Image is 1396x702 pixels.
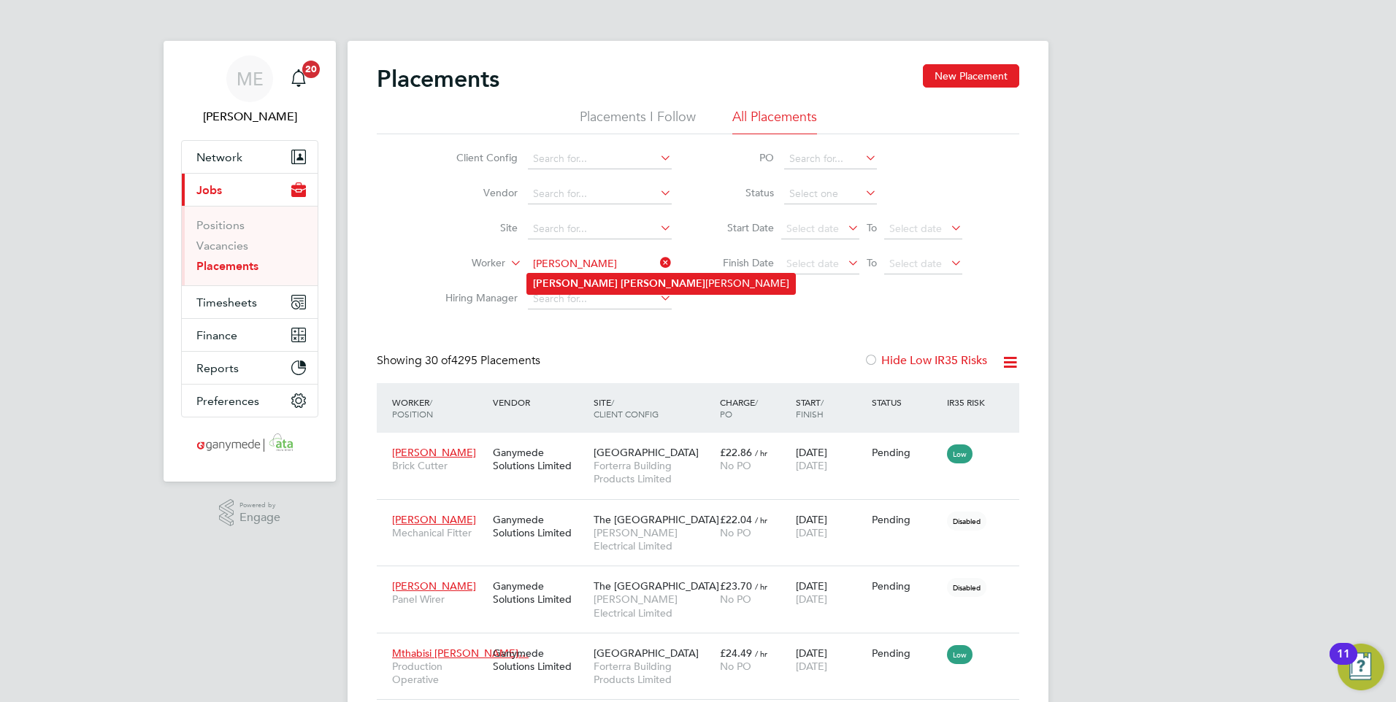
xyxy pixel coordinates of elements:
[889,257,942,270] span: Select date
[196,218,245,232] a: Positions
[392,396,433,420] span: / Position
[720,647,752,660] span: £24.49
[196,394,259,408] span: Preferences
[425,353,451,368] span: 30 of
[708,221,774,234] label: Start Date
[594,396,659,420] span: / Client Config
[528,254,672,274] input: Search for...
[434,221,518,234] label: Site
[796,526,827,539] span: [DATE]
[392,446,476,459] span: [PERSON_NAME]
[182,174,318,206] button: Jobs
[862,218,881,237] span: To
[237,69,264,88] span: ME
[720,459,751,472] span: No PO
[716,389,792,427] div: Charge
[947,578,986,597] span: Disabled
[796,660,827,673] span: [DATE]
[755,514,767,525] span: / hr
[219,499,281,527] a: Powered byEngage
[302,61,320,78] span: 20
[392,647,529,660] span: Mthabisi [PERSON_NAME]…
[392,513,476,526] span: [PERSON_NAME]
[528,289,672,309] input: Search for...
[720,396,758,420] span: / PO
[786,257,839,270] span: Select date
[196,150,242,164] span: Network
[425,353,540,368] span: 4295 Placements
[720,579,752,593] span: £23.70
[947,645,973,664] span: Low
[421,256,505,271] label: Worker
[708,256,774,269] label: Finish Date
[720,513,752,526] span: £22.04
[434,291,518,304] label: Hiring Manager
[784,184,877,204] input: Select one
[196,183,222,197] span: Jobs
[594,593,713,619] span: [PERSON_NAME] Electrical Limited
[388,639,1019,651] a: Mthabisi [PERSON_NAME]…Production OperativeGanymede Solutions Limited[GEOGRAPHIC_DATA]Forterra Bu...
[489,389,590,415] div: Vendor
[621,277,705,290] b: [PERSON_NAME]
[193,432,307,455] img: ganymedesolutions-logo-retina.png
[580,108,696,134] li: Placements I Follow
[284,55,313,102] a: 20
[392,459,486,472] span: Brick Cutter
[182,141,318,173] button: Network
[732,108,817,134] li: All Placements
[720,593,751,606] span: No PO
[594,660,713,686] span: Forterra Building Products Limited
[1337,654,1350,673] div: 11
[196,361,239,375] span: Reports
[796,593,827,606] span: [DATE]
[872,579,940,593] div: Pending
[720,526,751,539] span: No PO
[594,647,699,660] span: [GEOGRAPHIC_DATA]
[594,446,699,459] span: [GEOGRAPHIC_DATA]
[792,439,868,479] div: [DATE]
[784,149,877,169] input: Search for...
[708,151,774,164] label: PO
[720,660,751,673] span: No PO
[392,593,486,606] span: Panel Wirer
[388,389,489,427] div: Worker
[196,259,258,273] a: Placements
[594,513,719,526] span: The [GEOGRAPHIC_DATA]
[872,446,940,459] div: Pending
[377,64,499,93] h2: Placements
[868,389,944,415] div: Status
[923,64,1019,88] button: New Placement
[527,274,795,293] li: [PERSON_NAME]
[388,571,1019,584] a: [PERSON_NAME]Panel WirerGanymede Solutions LimitedThe [GEOGRAPHIC_DATA][PERSON_NAME] Electrical L...
[786,222,839,235] span: Select date
[594,526,713,552] span: [PERSON_NAME] Electrical Limited
[489,639,590,680] div: Ganymede Solutions Limited
[792,572,868,613] div: [DATE]
[590,389,716,427] div: Site
[792,506,868,547] div: [DATE]
[434,186,518,199] label: Vendor
[181,108,318,126] span: Mia Eckersley
[388,505,1019,517] a: [PERSON_NAME]Mechanical FitterGanymede Solutions LimitedThe [GEOGRAPHIC_DATA][PERSON_NAME] Electr...
[889,222,942,235] span: Select date
[489,506,590,547] div: Ganymede Solutions Limited
[594,579,719,593] span: The [GEOGRAPHIC_DATA]
[533,277,618,290] b: [PERSON_NAME]
[528,149,672,169] input: Search for...
[796,459,827,472] span: [DATE]
[182,385,318,417] button: Preferences
[792,389,868,427] div: Start
[392,526,486,539] span: Mechanical Fitter
[755,447,767,458] span: / hr
[164,41,336,482] nav: Main navigation
[947,444,973,463] span: Low
[864,353,987,368] label: Hide Low IR35 Risks
[720,446,752,459] span: £22.86
[434,151,518,164] label: Client Config
[708,186,774,199] label: Status
[872,647,940,660] div: Pending
[489,572,590,613] div: Ganymede Solutions Limited
[528,219,672,239] input: Search for...
[594,459,713,485] span: Forterra Building Products Limited
[392,660,486,686] span: Production Operative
